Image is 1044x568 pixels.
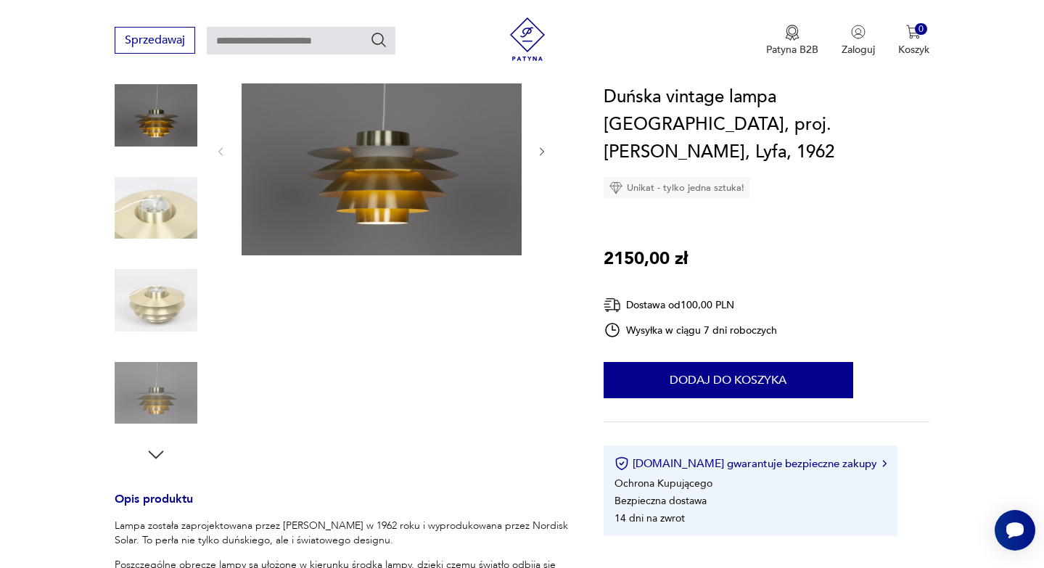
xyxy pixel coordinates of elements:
[115,352,197,435] img: Zdjęcie produktu Duńska vintage lampa Verona, proj. Svend Middelboe, Lyfa, 1962
[115,74,197,157] img: Zdjęcie produktu Duńska vintage lampa Verona, proj. Svend Middelboe, Lyfa, 1962
[615,477,712,490] li: Ochrona Kupującego
[370,31,387,49] button: Szukaj
[766,25,818,57] a: Ikona medaluPatyna B2B
[115,36,195,46] a: Sprzedawaj
[115,259,197,342] img: Zdjęcie produktu Duńska vintage lampa Verona, proj. Svend Middelboe, Lyfa, 1962
[604,245,688,273] p: 2150,00 zł
[906,25,921,39] img: Ikona koszyka
[604,177,750,199] div: Unikat - tylko jedna sztuka!
[604,296,778,314] div: Dostawa od 100,00 PLN
[842,25,875,57] button: Zaloguj
[915,23,927,36] div: 0
[615,456,887,471] button: [DOMAIN_NAME] gwarantuje bezpieczne zakupy
[609,181,622,194] img: Ikona diamentu
[851,25,866,39] img: Ikonka użytkownika
[604,321,778,339] div: Wysyłka w ciągu 7 dni roboczych
[604,296,621,314] img: Ikona dostawy
[242,45,522,255] img: Zdjęcie produktu Duńska vintage lampa Verona, proj. Svend Middelboe, Lyfa, 1962
[766,25,818,57] button: Patyna B2B
[995,510,1035,551] iframe: Smartsupp widget button
[115,167,197,250] img: Zdjęcie produktu Duńska vintage lampa Verona, proj. Svend Middelboe, Lyfa, 1962
[766,43,818,57] p: Patyna B2B
[898,25,929,57] button: 0Koszyk
[506,17,549,61] img: Patyna - sklep z meblami i dekoracjami vintage
[615,456,629,471] img: Ikona certyfikatu
[115,519,568,548] p: Lampa została zaprojektowana przez [PERSON_NAME] w 1962 roku i wyprodukowana przez Nordisk Solar....
[615,511,685,525] li: 14 dni na zwrot
[615,494,707,508] li: Bezpieczna dostawa
[115,27,195,54] button: Sprzedawaj
[882,460,887,467] img: Ikona strzałki w prawo
[115,495,568,519] h3: Opis produktu
[898,43,929,57] p: Koszyk
[842,43,875,57] p: Zaloguj
[604,83,929,166] h1: Duńska vintage lampa [GEOGRAPHIC_DATA], proj. [PERSON_NAME], Lyfa, 1962
[604,362,853,398] button: Dodaj do koszyka
[785,25,800,41] img: Ikona medalu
